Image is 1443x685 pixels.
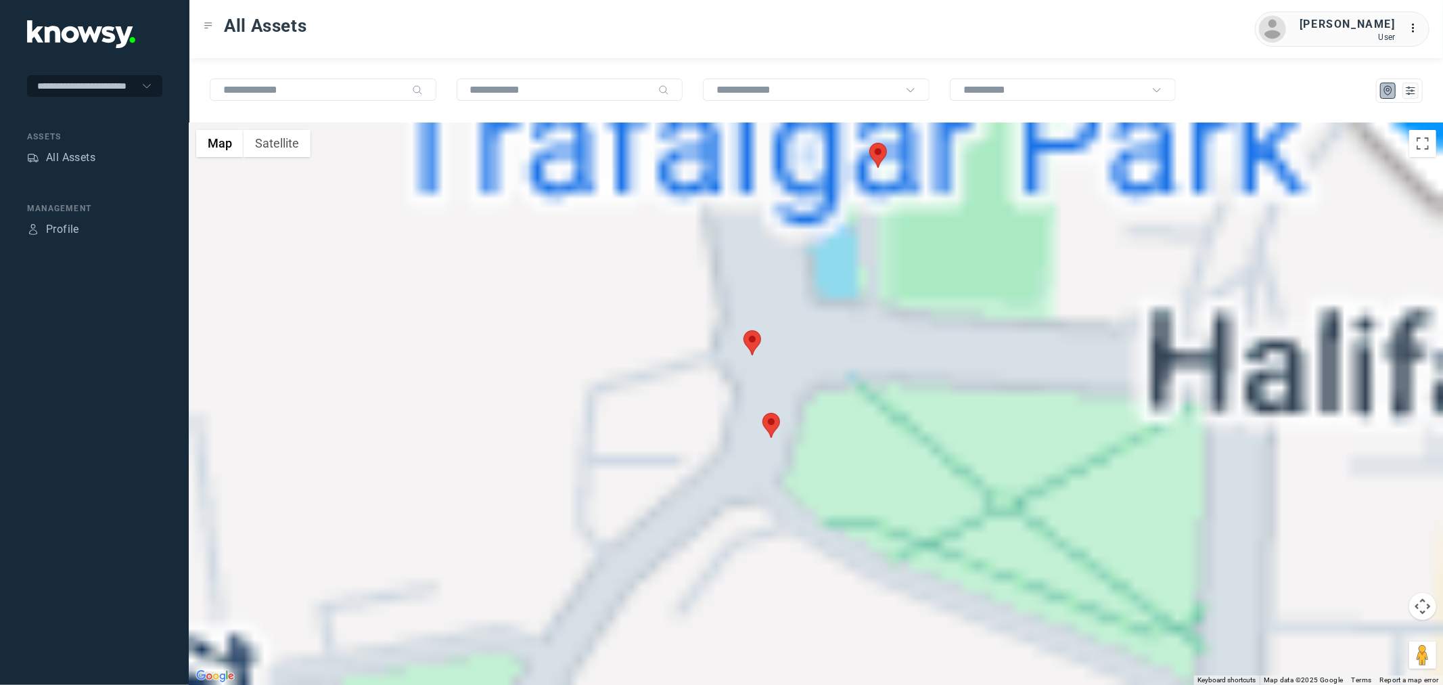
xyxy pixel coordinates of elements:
[1380,676,1439,684] a: Report a map error
[1409,20,1425,37] div: :
[27,221,79,238] a: ProfileProfile
[1352,676,1372,684] a: Terms (opens in new tab)
[27,150,95,166] a: AssetsAll Assets
[412,85,423,95] div: Search
[27,223,39,236] div: Profile
[1264,676,1343,684] span: Map data ©2025 Google
[46,221,79,238] div: Profile
[1409,593,1436,620] button: Map camera controls
[27,152,39,164] div: Assets
[658,85,669,95] div: Search
[196,130,244,157] button: Show street map
[204,21,213,30] div: Toggle Menu
[1259,16,1286,43] img: avatar.png
[1382,85,1394,97] div: Map
[27,202,162,215] div: Management
[1197,676,1256,685] button: Keyboard shortcuts
[1409,642,1436,669] button: Drag Pegman onto the map to open Street View
[27,20,135,48] img: Application Logo
[193,667,237,685] img: Google
[1300,16,1396,32] div: [PERSON_NAME]
[193,667,237,685] a: Open this area in Google Maps (opens a new window)
[1410,23,1423,33] tspan: ...
[1404,85,1417,97] div: List
[1409,130,1436,157] button: Toggle fullscreen view
[46,150,95,166] div: All Assets
[244,130,311,157] button: Show satellite imagery
[27,131,162,143] div: Assets
[1300,32,1396,42] div: User
[224,14,307,38] span: All Assets
[1409,20,1425,39] div: :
